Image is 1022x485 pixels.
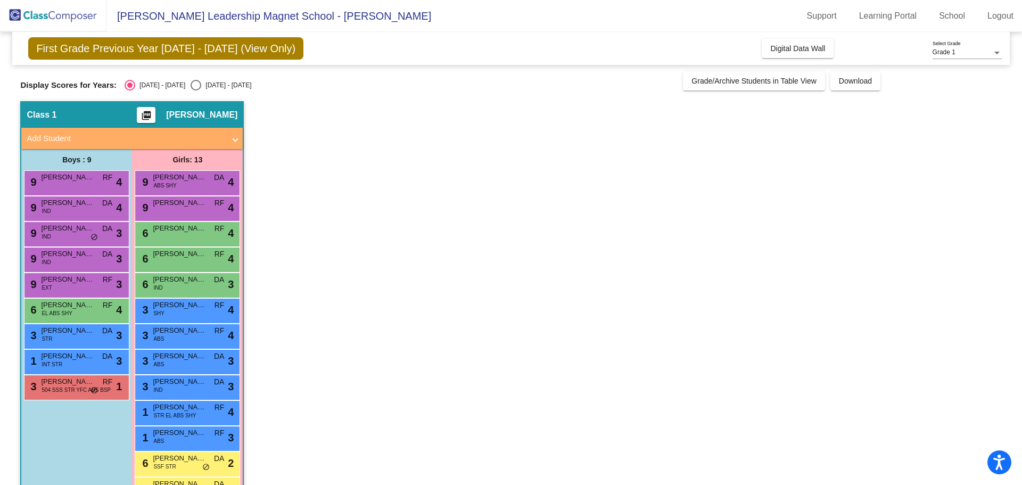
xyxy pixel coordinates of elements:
[691,77,817,85] span: Grade/Archive Students in Table View
[116,353,122,369] span: 3
[28,202,36,213] span: 9
[228,430,234,446] span: 3
[215,198,225,209] span: RF
[125,80,251,91] mat-radio-group: Select an option
[930,7,974,24] a: School
[102,198,112,209] span: DA
[153,376,206,387] span: [PERSON_NAME]
[153,428,206,438] span: [PERSON_NAME]
[153,325,206,336] span: [PERSON_NAME]
[830,71,880,91] button: Download
[798,7,845,24] a: Support
[42,284,52,292] span: EXT
[214,453,224,464] span: DA
[41,172,94,183] span: [PERSON_NAME]
[116,225,122,241] span: 3
[103,172,113,183] span: RF
[153,249,206,259] span: [PERSON_NAME]
[28,176,36,188] span: 9
[21,149,132,170] div: Boys : 9
[214,351,224,362] span: DA
[215,249,225,260] span: RF
[201,80,251,90] div: [DATE] - [DATE]
[102,249,112,260] span: DA
[139,381,148,392] span: 3
[28,330,36,341] span: 3
[42,335,52,343] span: STR
[42,360,62,368] span: INT STR
[41,198,94,208] span: [PERSON_NAME]
[116,200,122,216] span: 4
[132,149,243,170] div: Girls: 13
[41,376,94,387] span: [PERSON_NAME]
[20,80,117,90] span: Display Scores for Years:
[28,381,36,392] span: 3
[228,404,234,420] span: 4
[139,202,148,213] span: 9
[140,110,153,125] mat-icon: picture_as_pdf
[116,379,122,394] span: 1
[116,276,122,292] span: 3
[933,48,955,56] span: Grade 1
[102,351,112,362] span: DA
[762,39,834,58] button: Digital Data Wall
[42,309,72,317] span: EL ABS SHY
[215,325,225,336] span: RF
[139,406,148,418] span: 1
[153,360,164,368] span: ABS
[28,253,36,265] span: 9
[139,176,148,188] span: 9
[42,258,51,266] span: IND
[228,251,234,267] span: 4
[139,253,148,265] span: 6
[28,278,36,290] span: 9
[42,386,111,394] span: 504 SSS STR YFC ABS BSP
[41,274,94,285] span: [PERSON_NAME]
[135,80,185,90] div: [DATE] - [DATE]
[153,182,176,190] span: ABS SHY
[27,110,56,120] span: Class 1
[202,463,210,472] span: do_not_disturb_alt
[90,233,98,242] span: do_not_disturb_alt
[139,304,148,316] span: 3
[28,37,303,60] span: First Grade Previous Year [DATE] - [DATE] (View Only)
[153,172,206,183] span: [PERSON_NAME]
[116,251,122,267] span: 3
[153,274,206,285] span: [PERSON_NAME]
[153,412,196,420] span: STR EL ABS SHY
[153,300,206,310] span: [PERSON_NAME]
[214,376,224,388] span: DA
[979,7,1022,24] a: Logout
[106,7,431,24] span: [PERSON_NAME] Leadership Magnet School - [PERSON_NAME]
[102,325,112,336] span: DA
[90,387,98,395] span: do_not_disturb_alt
[770,44,825,53] span: Digital Data Wall
[139,457,148,469] span: 6
[215,300,225,311] span: RF
[215,223,225,234] span: RF
[27,133,225,145] mat-panel-title: Add Student
[41,223,94,234] span: [PERSON_NAME]
[139,278,148,290] span: 6
[228,200,234,216] span: 4
[103,376,113,388] span: RF
[214,274,224,285] span: DA
[41,351,94,361] span: [PERSON_NAME]
[28,355,36,367] span: 1
[139,227,148,239] span: 6
[28,227,36,239] span: 9
[215,428,225,439] span: RF
[228,353,234,369] span: 3
[839,77,872,85] span: Download
[21,128,243,149] mat-expansion-panel-header: Add Student
[42,233,51,241] span: IND
[116,327,122,343] span: 3
[116,174,122,190] span: 4
[683,71,825,91] button: Grade/Archive Students in Table View
[139,330,148,341] span: 3
[228,455,234,471] span: 2
[153,402,206,413] span: [PERSON_NAME]
[153,223,206,234] span: [PERSON_NAME]
[228,225,234,241] span: 4
[228,302,234,318] span: 4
